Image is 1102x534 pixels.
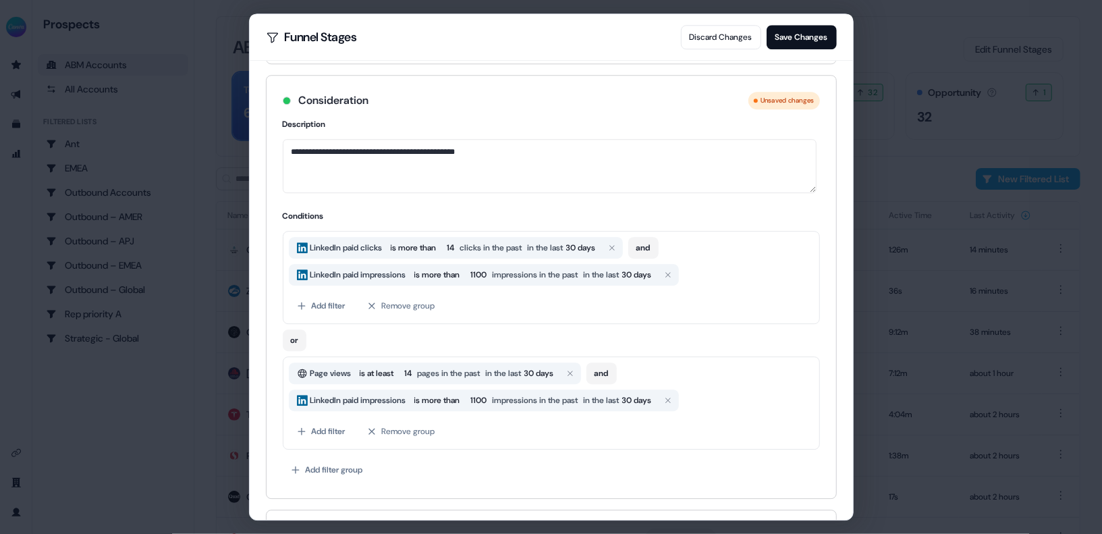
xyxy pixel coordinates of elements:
button: Add filter [289,419,354,444]
span: 14 [405,367,412,380]
button: and [628,237,659,259]
span: Unsaved changes [761,95,815,107]
span: in the last [584,268,619,282]
span: 1100 [471,268,487,282]
span: impressions in the past [493,394,578,407]
span: pages in the past [418,367,480,380]
span: 14 [447,241,455,255]
span: in the last [528,241,563,255]
span: in the last [584,394,619,407]
button: Remove group [359,419,443,444]
span: Page views [308,367,354,380]
span: impressions in the past [493,268,578,282]
button: and [586,363,617,384]
h4: Description [283,117,820,131]
h3: Consideration [299,92,369,109]
span: LinkedIn paid impressions [308,394,409,407]
span: clicks in the past [460,241,522,255]
button: Discard Changes [681,25,761,49]
h4: Conditions [283,209,820,223]
button: Save Changes [767,25,837,49]
button: Add filter group [283,458,371,482]
button: Remove group [359,294,443,318]
button: Add filter [289,294,354,318]
span: in the last [486,367,522,380]
span: 1100 [471,394,487,407]
span: LinkedIn paid impressions [308,268,409,282]
span: LinkedIn paid clicks [308,241,385,255]
h2: Funnel Stages [266,30,357,44]
button: or [283,329,306,351]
